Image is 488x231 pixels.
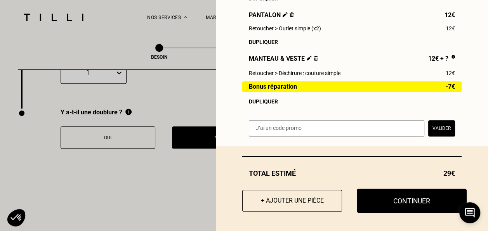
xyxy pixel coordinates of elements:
[283,12,288,17] img: Éditer
[357,189,467,213] button: Continuer
[249,55,318,63] span: Manteau & veste
[249,83,297,90] span: Bonus réparation
[307,56,312,61] img: Éditer
[249,11,294,19] span: Pantalon
[443,169,455,177] span: 29€
[242,190,342,212] button: + Ajouter une pièce
[428,55,455,63] div: 12€ + ?
[249,98,455,105] div: Dupliquer
[249,70,340,76] span: Retoucher > Déchirure : couture simple
[445,11,455,19] span: 12€
[446,83,455,90] span: -7€
[428,120,455,136] button: Valider
[249,120,424,136] input: J‘ai un code promo
[242,169,462,177] div: Total estimé
[452,55,455,59] img: Pourquoi le prix est indéfini ?
[314,56,318,61] img: Supprimer
[446,70,455,76] span: 12€
[290,12,294,17] img: Supprimer
[249,25,321,31] span: Retoucher > Ourlet simple (x2)
[446,25,455,31] span: 12€
[249,39,455,45] div: Dupliquer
